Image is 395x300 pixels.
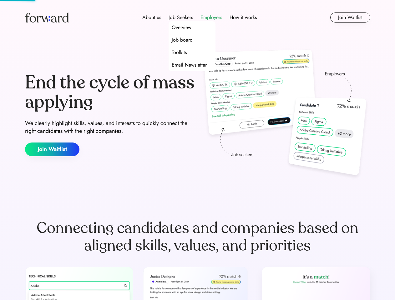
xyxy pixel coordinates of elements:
[169,14,193,21] div: Job Seekers
[172,24,191,31] div: Overview
[230,14,257,21] div: How it works
[200,14,222,21] div: Employers
[172,49,187,56] div: Toolkits
[25,119,195,135] div: We clearly highlight skills, values, and interests to quickly connect the right candidates with t...
[25,12,69,22] img: Forward logo
[330,12,370,22] button: Join Waitlist
[172,61,207,69] div: Email Newsletter
[25,73,195,112] div: End the cycle of mass applying
[142,14,161,21] div: About us
[25,219,370,254] div: Connecting candidates and companies based on aligned skills, values, and priorities
[172,36,193,44] div: Job board
[25,142,79,156] button: Join Waitlist
[200,47,370,182] img: hero-image.png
